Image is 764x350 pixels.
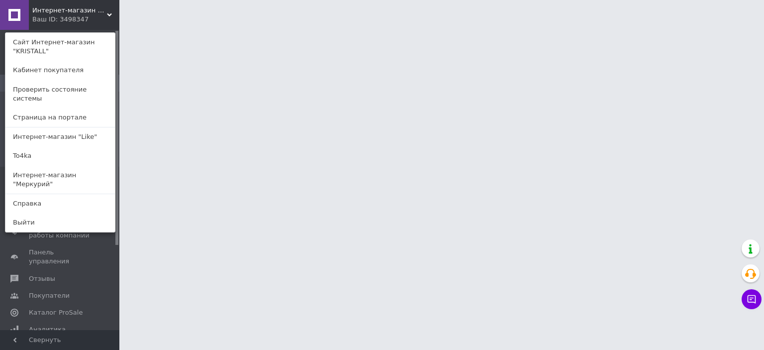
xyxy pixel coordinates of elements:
[32,6,107,15] span: Интернет-магазин "KRISTALL"
[742,289,762,309] button: Чат с покупателем
[29,248,92,266] span: Панель управления
[29,291,70,300] span: Покупатели
[32,15,74,24] div: Ваш ID: 3498347
[5,194,115,213] a: Справка
[5,127,115,146] a: Интернет-магазин "Like"
[5,80,115,108] a: Проверить состояние системы
[5,166,115,194] a: Интернет-магазин "Меркурий"
[5,108,115,127] a: Страница на портале
[5,33,115,61] a: Сайт Интернет-магазин "KRISTALL"
[5,213,115,232] a: Выйти
[5,61,115,80] a: Кабинет покупателя
[5,146,115,165] a: To4ka
[29,274,55,283] span: Отзывы
[29,308,83,317] span: Каталог ProSale
[29,325,66,334] span: Аналитика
